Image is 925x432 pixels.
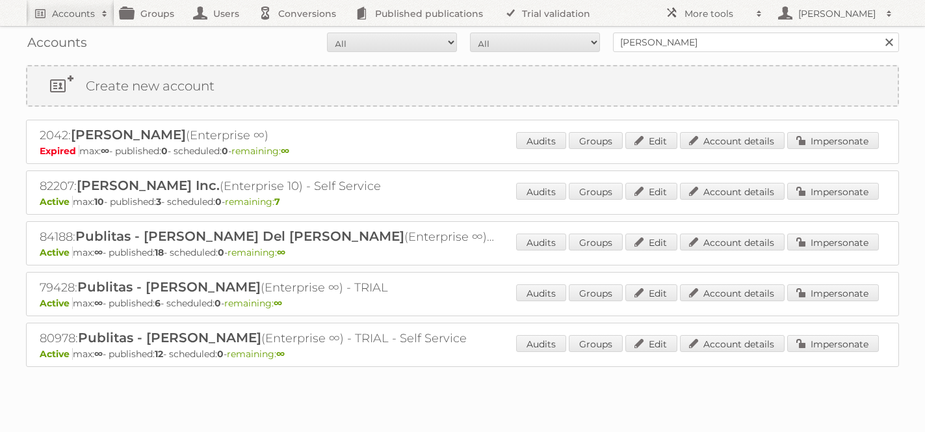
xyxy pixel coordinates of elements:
[680,234,785,250] a: Account details
[78,330,261,345] span: Publitas - [PERSON_NAME]
[787,284,879,301] a: Impersonate
[277,247,285,258] strong: ∞
[215,196,222,208] strong: 0
[516,335,566,352] a: Audits
[516,234,566,250] a: Audits
[40,228,495,245] h2: 84188: (Enterprise ∞) - TRIAL - Self Service
[155,297,161,309] strong: 6
[94,297,103,309] strong: ∞
[680,183,785,200] a: Account details
[680,132,785,149] a: Account details
[40,330,495,347] h2: 80978: (Enterprise ∞) - TRIAL - Self Service
[787,132,879,149] a: Impersonate
[224,297,282,309] span: remaining:
[155,348,163,360] strong: 12
[40,196,885,208] p: max: - published: - scheduled: -
[27,66,898,105] a: Create new account
[274,297,282,309] strong: ∞
[625,132,677,149] a: Edit
[101,145,109,157] strong: ∞
[227,348,285,360] span: remaining:
[625,183,677,200] a: Edit
[94,348,103,360] strong: ∞
[680,335,785,352] a: Account details
[40,297,885,309] p: max: - published: - scheduled: -
[787,335,879,352] a: Impersonate
[77,178,220,193] span: [PERSON_NAME] Inc.
[516,183,566,200] a: Audits
[281,145,289,157] strong: ∞
[52,7,95,20] h2: Accounts
[40,348,885,360] p: max: - published: - scheduled: -
[225,196,280,208] span: remaining:
[161,145,168,157] strong: 0
[77,279,261,295] span: Publitas - [PERSON_NAME]
[625,234,677,250] a: Edit
[40,348,73,360] span: Active
[40,196,73,208] span: Active
[40,127,495,144] h2: 2042: (Enterprise ∞)
[569,284,623,301] a: Groups
[569,183,623,200] a: Groups
[71,127,186,142] span: [PERSON_NAME]
[40,297,73,309] span: Active
[684,7,749,20] h2: More tools
[94,247,103,258] strong: ∞
[228,247,285,258] span: remaining:
[569,335,623,352] a: Groups
[155,247,164,258] strong: 18
[231,145,289,157] span: remaining:
[215,297,221,309] strong: 0
[40,145,885,157] p: max: - published: - scheduled: -
[787,183,879,200] a: Impersonate
[516,132,566,149] a: Audits
[569,132,623,149] a: Groups
[516,284,566,301] a: Audits
[222,145,228,157] strong: 0
[276,348,285,360] strong: ∞
[274,196,280,208] strong: 7
[218,247,224,258] strong: 0
[40,247,73,258] span: Active
[40,247,885,258] p: max: - published: - scheduled: -
[680,284,785,301] a: Account details
[625,284,677,301] a: Edit
[569,234,623,250] a: Groups
[40,145,79,157] span: Expired
[625,335,677,352] a: Edit
[787,234,879,250] a: Impersonate
[795,7,879,20] h2: [PERSON_NAME]
[75,228,404,244] span: Publitas - [PERSON_NAME] Del [PERSON_NAME]
[156,196,161,208] strong: 3
[217,348,224,360] strong: 0
[94,196,104,208] strong: 10
[40,279,495,296] h2: 79428: (Enterprise ∞) - TRIAL
[40,178,495,195] h2: 82207: (Enterprise 10) - Self Service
